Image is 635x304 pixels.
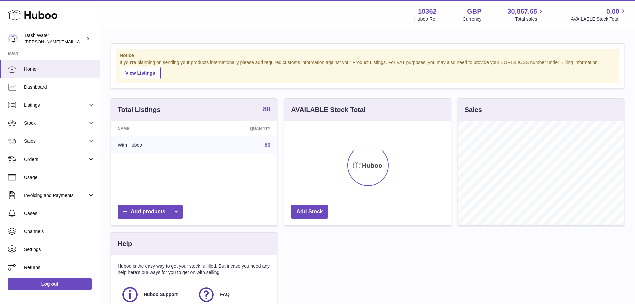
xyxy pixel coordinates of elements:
[120,67,161,79] a: View Listings
[414,16,437,22] div: Huboo Ref
[144,291,178,298] span: Huboo Support
[465,105,482,114] h3: Sales
[111,136,199,154] td: With Huboo
[24,66,95,72] span: Home
[118,205,183,219] a: Add products
[24,156,88,163] span: Orders
[467,7,481,16] strong: GBP
[111,121,199,136] th: Name
[515,16,545,22] span: Total sales
[24,102,88,108] span: Listings
[24,120,88,126] span: Stock
[8,34,18,44] img: james@dash-water.com
[197,286,267,304] a: FAQ
[265,142,271,148] a: 80
[24,210,95,217] span: Cases
[120,59,615,79] div: If you're planning on sending your products internationally please add required customs informati...
[120,52,615,59] strong: Notice
[199,121,277,136] th: Quantity
[263,106,270,114] a: 80
[118,105,161,114] h3: Total Listings
[220,291,230,298] span: FAQ
[507,7,537,16] span: 30,867.65
[571,7,627,22] a: 0.00 AVAILABLE Stock Total
[24,138,88,144] span: Sales
[263,106,270,112] strong: 80
[8,278,92,290] a: Log out
[291,105,365,114] h3: AVAILABLE Stock Total
[25,39,134,44] span: [PERSON_NAME][EMAIL_ADDRESS][DOMAIN_NAME]
[24,84,95,90] span: Dashboard
[24,174,95,181] span: Usage
[606,7,619,16] span: 0.00
[418,7,437,16] strong: 10362
[121,286,191,304] a: Huboo Support
[463,16,482,22] div: Currency
[24,246,95,253] span: Settings
[25,32,85,45] div: Dash Water
[118,239,132,248] h3: Help
[24,264,95,271] span: Returns
[291,205,328,219] a: Add Stock
[571,16,627,22] span: AVAILABLE Stock Total
[118,263,270,276] p: Huboo is the easy way to get your stock fulfilled. But incase you need any help here's our ways f...
[24,228,95,235] span: Channels
[24,192,88,199] span: Invoicing and Payments
[507,7,545,22] a: 30,867.65 Total sales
